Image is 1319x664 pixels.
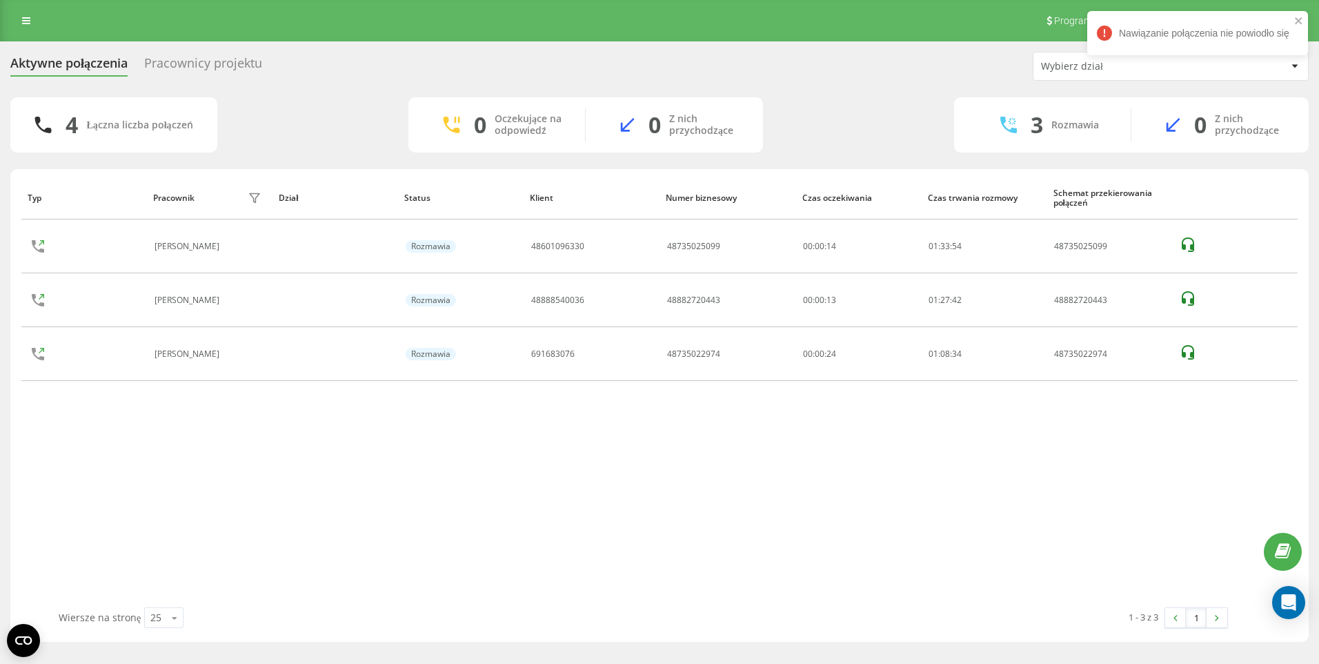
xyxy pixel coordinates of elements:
[495,113,564,137] div: Oczekujące na odpowiedź
[531,242,584,251] div: 48601096330
[1054,295,1164,305] div: 48882720443
[1051,119,1099,131] div: Rozmawia
[155,242,223,251] div: [PERSON_NAME]
[666,193,789,203] div: Numer biznesowy
[1272,586,1305,619] div: Open Intercom Messenger
[1041,61,1206,72] div: Wybierz dział
[1054,242,1164,251] div: 48735025099
[928,193,1040,203] div: Czas trwania rozmowy
[952,348,962,360] span: 34
[803,295,913,305] div: 00:00:13
[66,112,78,138] div: 4
[940,294,950,306] span: 27
[1294,15,1304,28] button: close
[144,56,262,77] div: Pracownicy projektu
[929,349,962,359] div: : :
[1215,113,1288,137] div: Z nich przychodzące
[648,112,661,138] div: 0
[531,349,575,359] div: 691683076
[1087,11,1308,55] div: Nawiązanie połączenia nie powiodło się
[667,349,720,359] div: 48735022974
[10,56,128,77] div: Aktywne połączenia
[155,295,223,305] div: [PERSON_NAME]
[406,294,456,306] div: Rozmawia
[59,611,141,624] span: Wiersze na stronę
[1031,112,1043,138] div: 3
[1054,15,1127,26] span: Program poleceń
[1053,188,1166,208] div: Schemat przekierowania połączeń
[667,242,720,251] div: 48735025099
[7,624,40,657] button: Open CMP widget
[406,240,456,253] div: Rozmawia
[28,193,140,203] div: Typ
[530,193,653,203] div: Klient
[929,242,962,251] div: : :
[803,242,913,251] div: 00:00:14
[929,295,962,305] div: : :
[929,348,938,360] span: 01
[86,119,192,131] div: Łączna liczba połączeń
[1129,610,1158,624] div: 1 - 3 z 3
[803,349,913,359] div: 00:00:24
[153,193,195,203] div: Pracownik
[952,240,962,252] span: 54
[929,240,938,252] span: 01
[155,349,223,359] div: [PERSON_NAME]
[1186,608,1207,627] a: 1
[929,294,938,306] span: 01
[474,112,486,138] div: 0
[1194,112,1207,138] div: 0
[150,611,161,625] div: 25
[940,240,950,252] span: 33
[952,294,962,306] span: 42
[531,295,584,305] div: 48888540036
[404,193,517,203] div: Status
[1054,349,1164,359] div: 48735022974
[667,295,720,305] div: 48882720443
[406,348,456,360] div: Rozmawia
[940,348,950,360] span: 08
[802,193,915,203] div: Czas oczekiwania
[279,193,391,203] div: Dział
[669,113,742,137] div: Z nich przychodzące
